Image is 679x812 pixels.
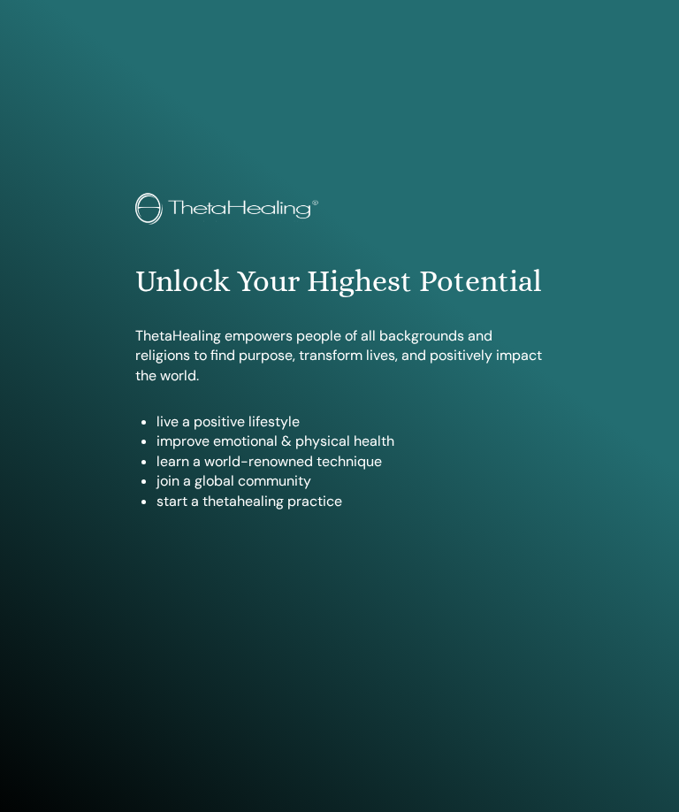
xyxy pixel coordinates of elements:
[156,471,544,491] li: join a global community
[135,264,544,300] h1: Unlock Your Highest Potential
[156,412,544,432] li: live a positive lifestyle
[135,326,544,386] p: ThetaHealing empowers people of all backgrounds and religions to find purpose, transform lives, a...
[156,492,544,511] li: start a thetahealing practice
[156,452,544,471] li: learn a world-renowned technique
[156,432,544,451] li: improve emotional & physical health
